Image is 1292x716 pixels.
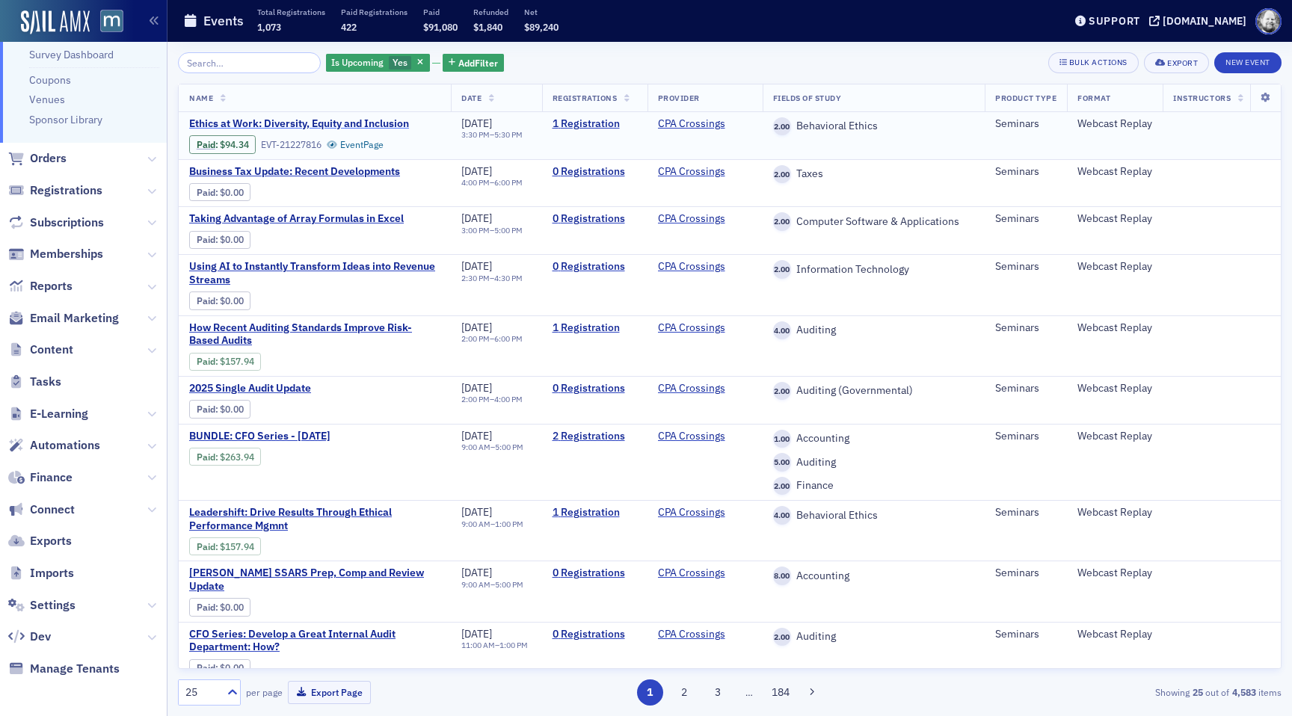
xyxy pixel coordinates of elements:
[773,321,792,340] span: 4.00
[189,165,440,179] a: Business Tax Update: Recent Developments
[257,21,281,33] span: 1,073
[8,374,61,390] a: Tasks
[220,187,244,198] span: $0.00
[220,451,254,463] span: $263.94
[1077,260,1152,274] div: Webcast Replay
[1077,382,1152,395] div: Webcast Replay
[773,212,792,231] span: 2.00
[995,321,1056,335] div: Seminars
[1069,58,1128,67] div: Bulk Actions
[8,278,73,294] a: Reports
[791,570,849,583] span: Accounting
[21,10,90,34] a: SailAMX
[458,56,498,70] span: Add Filter
[495,519,523,529] time: 1:00 PM
[8,469,73,486] a: Finance
[495,442,523,452] time: 5:00 PM
[189,291,250,309] div: Paid: 0 - $0
[189,537,261,555] div: Paid: 1 - $15794
[461,273,490,283] time: 2:30 PM
[189,400,250,418] div: Paid: 0 - $0
[1214,52,1282,73] button: New Event
[189,321,440,348] span: How Recent Auditing Standards Improve Risk-Based Audits
[189,598,250,616] div: Paid: 0 - $0
[220,295,244,306] span: $0.00
[1144,52,1209,73] button: Export
[29,73,71,87] a: Coupons
[658,506,725,519] a: CPA Crossings
[185,685,218,700] div: 25
[461,442,523,452] div: –
[100,10,123,33] img: SailAMX
[658,567,725,580] a: CPA Crossings
[553,212,637,226] a: 0 Registrations
[524,7,559,17] p: Net
[197,404,220,415] span: :
[658,117,725,131] a: CPA Crossings
[197,451,220,463] span: :
[1163,14,1246,28] div: [DOMAIN_NAME]
[8,661,120,677] a: Manage Tenants
[461,129,490,140] time: 3:30 PM
[189,135,256,153] div: Paid: 1 - $9434
[553,567,637,580] a: 0 Registrations
[1214,55,1282,68] a: New Event
[773,567,792,585] span: 8.00
[553,321,637,335] a: 1 Registration
[1167,59,1198,67] div: Export
[773,477,792,496] span: 2.00
[658,321,725,335] a: CPA Crossings
[1077,506,1152,519] div: Webcast Replay
[30,629,51,645] span: Dev
[220,662,244,673] span: $0.00
[461,333,490,344] time: 2:00 PM
[658,165,752,179] span: CPA Crossings
[197,451,215,463] a: Paid
[995,165,1056,179] div: Seminars
[791,384,913,398] span: Auditing (Governmental)
[553,628,637,641] a: 0 Registrations
[553,165,637,179] a: 0 Registrations
[473,7,508,17] p: Refunded
[773,430,792,448] span: 1.00
[461,93,482,103] span: Date
[461,274,523,283] div: –
[8,629,51,645] a: Dev
[553,117,637,131] a: 1 Registration
[494,394,523,404] time: 4:00 PM
[773,382,792,401] span: 2.00
[257,7,325,17] p: Total Registrations
[658,212,725,226] a: CPA Crossings
[197,602,220,613] span: :
[461,640,495,650] time: 11:00 AM
[341,21,357,33] span: 422
[30,246,103,262] span: Memberships
[326,54,430,72] div: Yes
[461,130,523,140] div: –
[658,212,752,226] span: CPA Crossings
[791,479,834,493] span: Finance
[203,12,244,30] h1: Events
[8,597,76,614] a: Settings
[791,120,878,133] span: Behavioral Ethics
[220,404,244,415] span: $0.00
[773,453,792,472] span: 5.00
[461,117,492,130] span: [DATE]
[197,139,215,150] a: Paid
[461,321,492,334] span: [DATE]
[995,506,1056,519] div: Seminars
[90,10,123,35] a: View Homepage
[658,382,752,395] span: CPA Crossings
[739,685,760,699] span: …
[658,165,725,179] a: CPA Crossings
[30,469,73,486] span: Finance
[461,177,490,188] time: 4:00 PM
[494,225,523,235] time: 5:00 PM
[461,225,490,235] time: 3:00 PM
[8,437,100,454] a: Automations
[658,321,752,335] span: CPA Crossings
[461,442,490,452] time: 9:00 AM
[189,567,440,593] a: [PERSON_NAME] SSARS Prep, Comp and Review Update
[461,395,523,404] div: –
[220,602,244,613] span: $0.00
